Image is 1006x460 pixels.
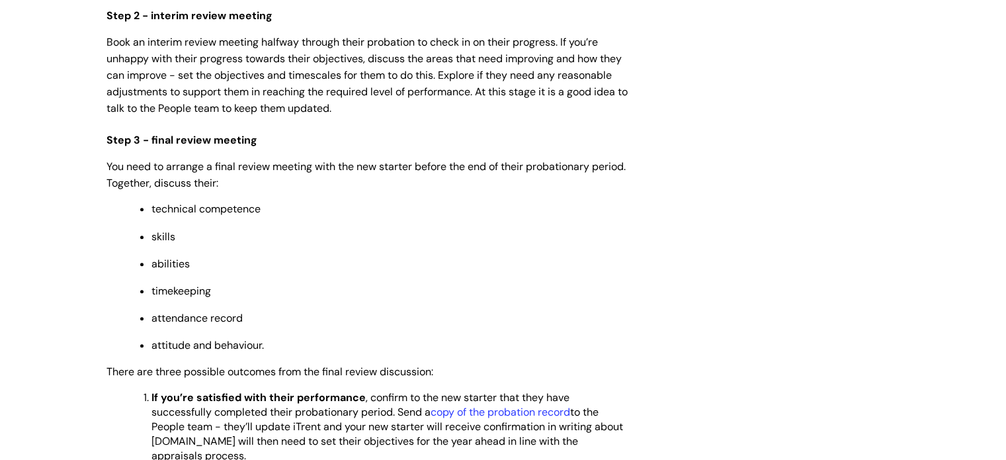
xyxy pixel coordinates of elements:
[151,284,211,298] span: timekeeping
[151,391,366,404] strong: If you’re satisfied with their performance
[151,338,264,352] span: attitude and behaviour.
[431,405,570,419] a: copy of the probation record
[151,311,243,325] span: attendance record
[106,9,272,23] span: Step 2 - interim review meeting
[151,257,190,271] span: abilities
[106,133,257,147] span: Step 3 - final review meeting
[106,160,626,190] span: You need to arrange a final review meeting with the new starter before the end of their probation...
[151,202,261,216] span: technical competence
[151,230,175,244] span: skills
[106,365,433,379] span: There are three possible outcomes from the final review discussion:
[106,35,628,115] span: Book an interim review meeting halfway through their probation to check in on their progress. If ...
